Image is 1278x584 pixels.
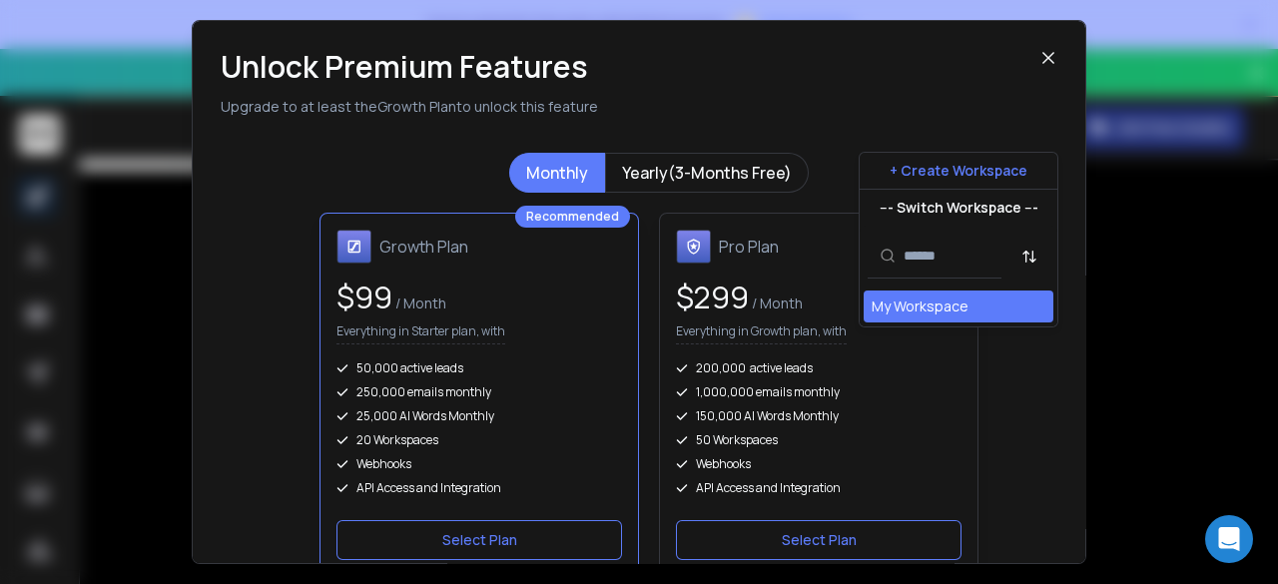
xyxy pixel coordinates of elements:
[1009,237,1049,277] button: Sort by Sort A-Z
[880,198,1038,218] p: --- Switch Workspace ---
[336,323,505,344] p: Everything in Starter plan, with
[676,323,847,344] p: Everything in Growth plan, with
[676,230,711,264] img: Pro Plan icon
[676,456,961,472] div: Webhooks
[336,408,622,424] div: 25,000 AI Words Monthly
[676,360,961,376] div: 200,000 active leads
[336,456,622,472] div: Webhooks
[1205,515,1253,563] div: Open Intercom Messenger
[56,32,98,48] div: v 4.0.25
[336,432,622,448] div: 20 Workspaces
[199,116,215,132] img: tab_keywords_by_traffic_grey.svg
[676,432,961,448] div: 50 Workspaces
[336,520,622,560] button: Select Plan
[676,408,961,424] div: 150,000 AI Words Monthly
[676,520,961,560] button: Select Plan
[76,118,179,131] div: Domain Overview
[676,384,961,400] div: 1,000,000 emails monthly
[719,235,779,259] h1: Pro Plan
[509,153,605,193] button: Monthly
[890,161,1027,181] p: + Create Workspace
[379,235,468,259] h1: Growth Plan
[336,230,371,264] img: Growth Plan icon
[392,293,446,312] span: / Month
[32,32,48,48] img: logo_orange.svg
[676,277,749,317] span: $ 299
[52,52,142,68] div: Domain: [URL]
[605,153,809,193] button: Yearly(3-Months Free)
[872,296,968,316] div: My Workspace
[336,360,622,376] div: 50,000 active leads
[221,118,336,131] div: Keywords by Traffic
[32,52,48,68] img: website_grey.svg
[336,277,392,317] span: $ 99
[336,480,622,496] div: API Access and Integration
[860,153,1057,189] button: + Create Workspace
[336,384,622,400] div: 250,000 emails monthly
[676,480,961,496] div: API Access and Integration
[515,206,630,228] div: Recommended
[221,49,1039,85] h1: Unlock Premium Features
[221,97,1039,117] p: Upgrade to at least the Growth Plan to unlock this feature
[54,116,70,132] img: tab_domain_overview_orange.svg
[749,293,803,312] span: / Month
